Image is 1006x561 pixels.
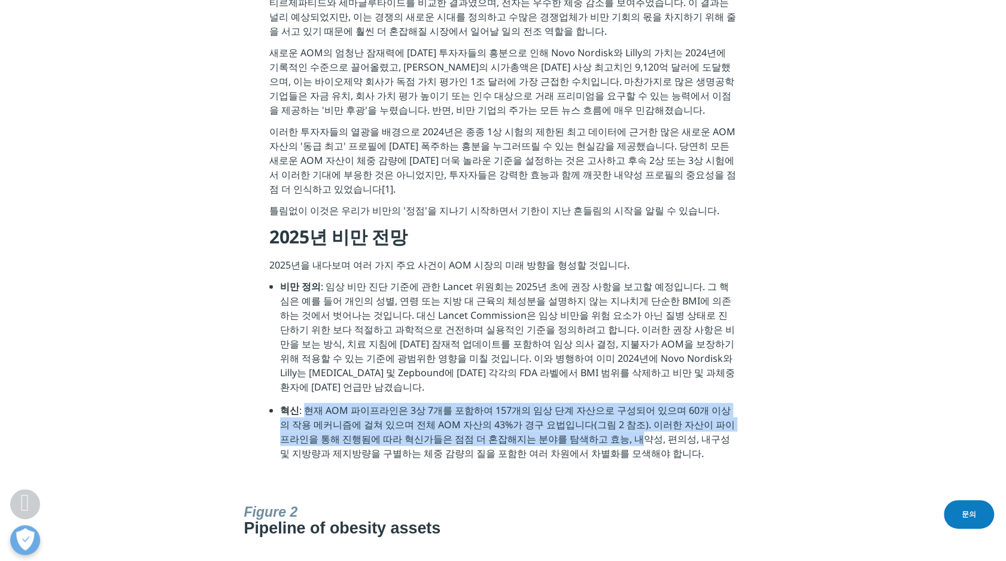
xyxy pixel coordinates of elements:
p: 새로운 AOM의 엄청난 잠재력에 [DATE] 투자자들의 흥분으로 인해 Novo Nordisk와 Lilly의 가치는 2024년에 기록적인 수준으로 끌어올렸고, [PERSON_N... [269,45,737,124]
p: 이러한 투자자들의 열광을 배경으로 2024년은 종종 1상 시험의 제한된 최고 데이터에 근거한 많은 새로운 AOM 자산의 '동급 최고' 프로필에 [DATE] 폭주하는 흥분을 누... [269,124,737,203]
li: : 임상 비만 진단 기준에 관한 Lancet 위원회는 2025년 초에 권장 사항을 보고할 예정입니다. 그 핵심은 예를 들어 개인의 성별, 연령 또는 지방 대 근육의 체성분을 ... [280,279,737,403]
li: : 현재 AOM 파이프라인은 3상 7개를 포함하여 157개의 임상 단계 자산으로 구성되어 있으며 60개 이상의 작용 메커니즘에 걸쳐 있으며 전체 AOM 자산의 43%가 경구 ... [280,403,737,469]
button: 개방형 기본 설정 [10,525,40,555]
a: 문의 [944,500,994,529]
p: 틀림없이 이것은 우리가 비만의 '정점'을 지나기 시작하면서 기한이 지난 흔들림의 시작을 알릴 수 있습니다. [269,203,737,225]
strong: 비만 정의 [280,280,321,293]
span: 문의 [962,509,976,520]
h4: 2025년 비만 전망 [269,225,737,258]
p: 2025년을 내다보며 여러 가지 주요 사건이 AOM 시장의 미래 방향을 형성할 것입니다. [269,258,737,279]
strong: 혁신 [280,404,299,417]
